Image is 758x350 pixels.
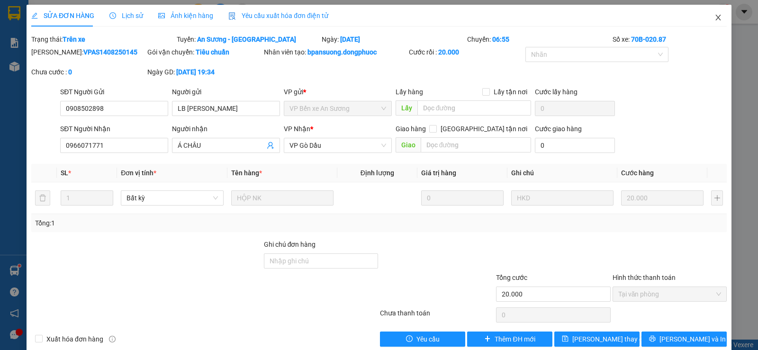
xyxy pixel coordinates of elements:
[618,287,721,301] span: Tại văn phòng
[705,5,731,31] button: Close
[379,308,495,324] div: Chưa thanh toán
[68,68,72,76] b: 0
[507,164,617,182] th: Ghi chú
[467,332,552,347] button: plusThêm ĐH mới
[466,34,612,45] div: Chuyến:
[158,12,165,19] span: picture
[572,334,648,344] span: [PERSON_NAME] thay đổi
[380,332,465,347] button: exclamation-circleYêu cầu
[31,12,38,19] span: edit
[438,48,459,56] b: 20.000
[659,334,726,344] span: [PERSON_NAME] và In
[284,87,392,97] div: VP gửi
[621,190,704,206] input: 0
[711,190,723,206] button: plus
[196,48,229,56] b: Tiêu chuẩn
[228,12,236,20] img: icon
[621,169,654,177] span: Cước hàng
[264,47,407,57] div: Nhân viên tạo:
[61,169,68,177] span: SL
[416,334,440,344] span: Yêu cầu
[31,12,94,19] span: SỬA ĐƠN HÀNG
[60,124,168,134] div: SĐT Người Nhận
[417,100,532,116] input: Dọc đường
[421,190,504,206] input: 0
[30,34,176,45] div: Trạng thái:
[31,67,145,77] div: Chưa cước :
[35,218,293,228] div: Tổng: 1
[631,36,666,43] b: 70B-020.87
[495,334,535,344] span: Thêm ĐH mới
[340,36,360,43] b: [DATE]
[176,34,321,45] div: Tuyến:
[267,142,274,149] span: user-add
[172,124,280,134] div: Người nhận
[361,169,394,177] span: Định lượng
[147,47,262,57] div: Gói vận chuyển:
[121,169,156,177] span: Đơn vị tính
[535,101,615,116] input: Cước lấy hàng
[612,34,728,45] div: Số xe:
[264,241,316,248] label: Ghi chú đơn hàng
[421,137,532,153] input: Dọc đường
[83,48,137,56] b: VPAS1408250145
[231,169,262,177] span: Tên hàng
[562,335,568,343] span: save
[307,48,377,56] b: bpansuong.dongphuoc
[147,67,262,77] div: Ngày GD:
[31,47,145,57] div: [PERSON_NAME]:
[613,274,676,281] label: Hình thức thanh toán
[496,274,527,281] span: Tổng cước
[641,332,727,347] button: printer[PERSON_NAME] và In
[396,137,421,153] span: Giao
[158,12,213,19] span: Ảnh kiện hàng
[535,88,578,96] label: Cước lấy hàng
[396,125,426,133] span: Giao hàng
[409,47,523,57] div: Cước rồi :
[289,101,386,116] span: VP Bến xe An Sương
[264,253,378,269] input: Ghi chú đơn hàng
[321,34,466,45] div: Ngày:
[406,335,413,343] span: exclamation-circle
[284,125,310,133] span: VP Nhận
[511,190,614,206] input: Ghi Chú
[289,138,386,153] span: VP Gò Dầu
[109,12,116,19] span: clock-circle
[228,12,328,19] span: Yêu cầu xuất hóa đơn điện tử
[176,68,215,76] b: [DATE] 19:34
[197,36,296,43] b: An Sương - [GEOGRAPHIC_DATA]
[649,335,656,343] span: printer
[109,336,116,342] span: info-circle
[63,36,85,43] b: Trên xe
[172,87,280,97] div: Người gửi
[484,335,491,343] span: plus
[714,14,722,21] span: close
[490,87,531,97] span: Lấy tận nơi
[421,169,456,177] span: Giá trị hàng
[396,100,417,116] span: Lấy
[60,87,168,97] div: SĐT Người Gửi
[535,138,615,153] input: Cước giao hàng
[554,332,640,347] button: save[PERSON_NAME] thay đổi
[109,12,143,19] span: Lịch sử
[535,125,582,133] label: Cước giao hàng
[437,124,531,134] span: [GEOGRAPHIC_DATA] tận nơi
[231,190,334,206] input: VD: Bàn, Ghế
[126,191,217,205] span: Bất kỳ
[396,88,423,96] span: Lấy hàng
[492,36,509,43] b: 06:55
[43,334,107,344] span: Xuất hóa đơn hàng
[35,190,50,206] button: delete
